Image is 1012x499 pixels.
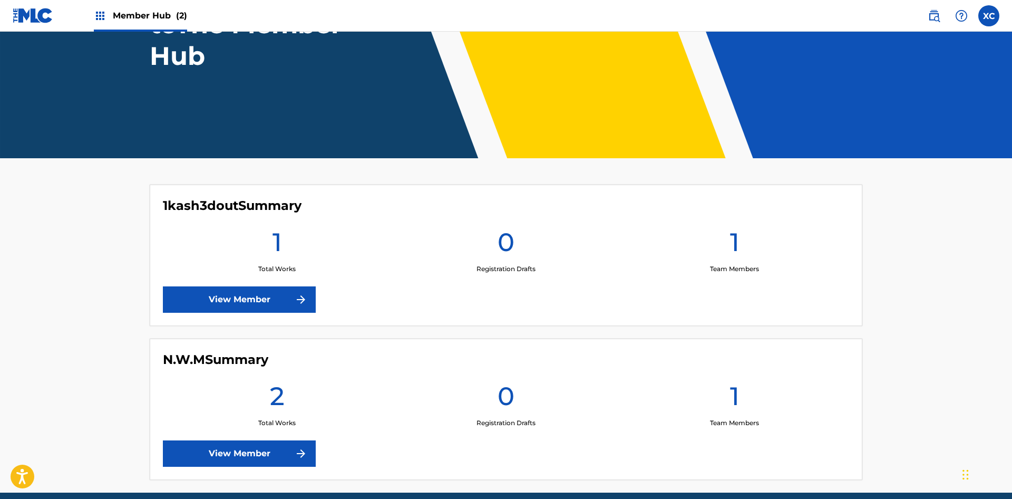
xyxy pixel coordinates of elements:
h4: N.W.M [163,352,268,368]
h1: 1 [273,226,282,264]
h1: 1 [730,380,739,418]
div: Help [951,5,972,26]
img: Top Rightsholders [94,9,106,22]
h1: 2 [270,380,285,418]
h1: 1 [730,226,739,264]
a: Public Search [923,5,945,26]
p: Registration Drafts [476,264,536,274]
div: Drag [962,459,969,491]
a: View Member [163,440,316,467]
p: Team Members [710,418,759,428]
p: Total Works [258,264,296,274]
span: Member Hub [113,9,187,22]
span: (2) [176,11,187,21]
img: f7272a7cc735f4ea7f67.svg [295,447,307,460]
iframe: Chat Widget [959,448,1012,499]
img: help [955,9,968,22]
p: Team Members [710,264,759,274]
img: f7272a7cc735f4ea7f67.svg [295,293,307,306]
img: MLC Logo [13,8,53,23]
h1: 0 [498,226,514,264]
iframe: Resource Center [982,329,1012,416]
h4: 1kash3dout [163,198,301,214]
img: search [928,9,940,22]
p: Total Works [258,418,296,428]
a: View Member [163,286,316,313]
div: User Menu [978,5,999,26]
p: Registration Drafts [476,418,536,428]
h1: 0 [498,380,514,418]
